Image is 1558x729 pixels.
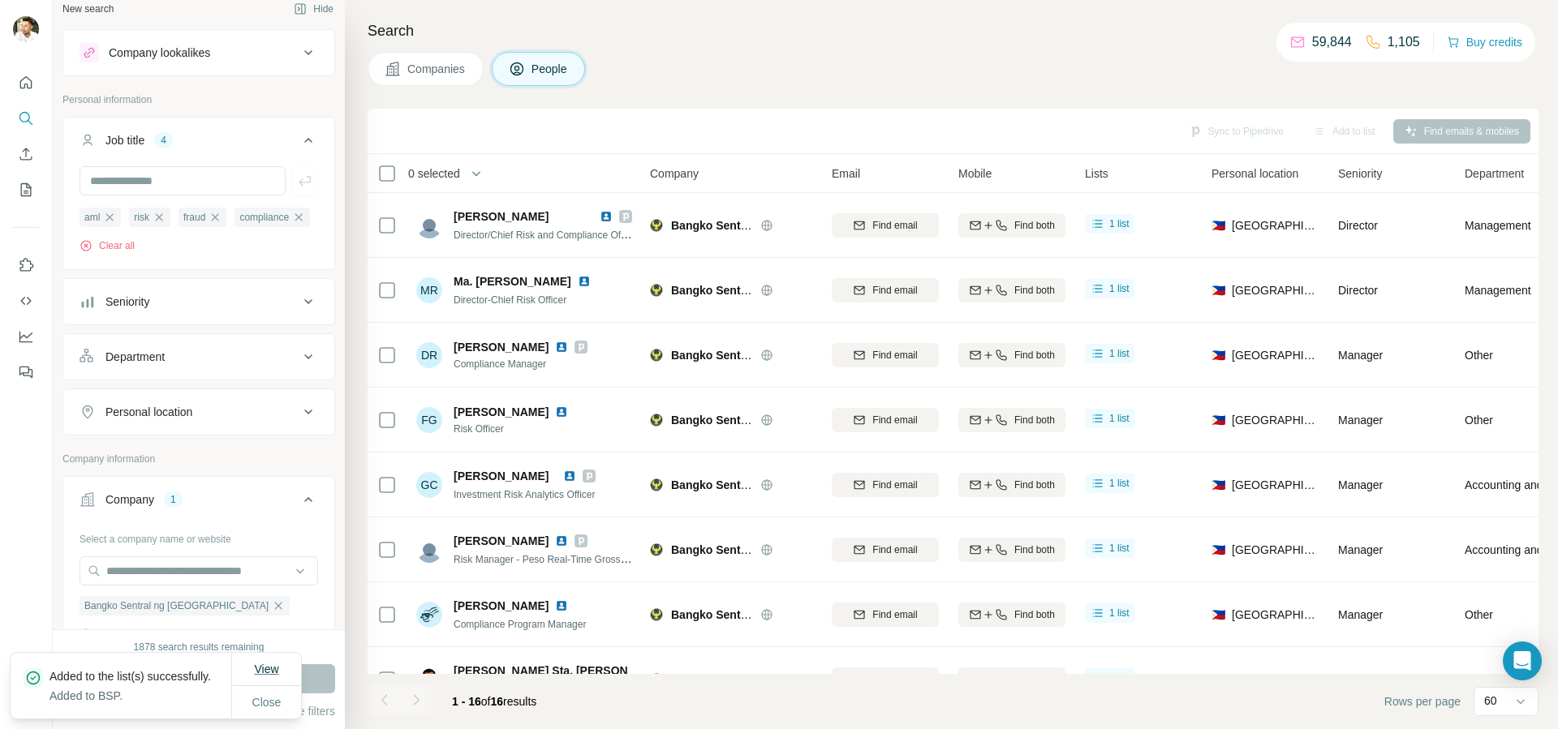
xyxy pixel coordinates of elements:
span: 🇵🇭 [1212,671,1225,688]
span: 1 list [1109,217,1130,231]
span: [GEOGRAPHIC_DATA] [1232,217,1319,234]
img: LinkedIn logo [555,341,568,354]
h4: Search [368,19,1539,42]
span: aml [84,210,100,225]
span: [GEOGRAPHIC_DATA] [1232,671,1319,688]
span: Bangko Sentral ng [GEOGRAPHIC_DATA] [671,673,896,686]
button: Use Surfe API [13,286,39,315]
div: Open Intercom Messenger [1503,641,1542,680]
span: People [532,61,569,77]
button: Search [13,104,39,133]
img: Logo of Bangko Sentral ng Pilipinas [650,673,663,686]
img: Avatar [416,602,442,628]
button: Find email [832,278,939,302]
button: Find both [958,473,1065,497]
button: My lists [13,175,39,204]
span: Close [252,694,282,710]
span: Personal location [1212,165,1298,182]
span: Risk Manager - Peso Real-Time Gross Settlement Payment System [454,552,746,565]
img: LinkedIn logo [555,534,568,547]
span: [GEOGRAPHIC_DATA] [1232,607,1319,623]
span: Manager [1338,349,1383,362]
img: LinkedIn logo [555,599,568,612]
span: Other [1465,607,1493,623]
span: Find both [1014,413,1055,427]
p: 59,844 [1312,32,1352,52]
div: 1 [164,492,183,507]
span: 1 list [1109,476,1130,491]
span: Company [650,165,699,182]
div: Company lookalikes [109,45,210,61]
span: [PERSON_NAME] [454,598,549,614]
div: DR [416,342,442,368]
span: 🇵🇭 [1212,477,1225,493]
span: [PERSON_NAME] [454,404,549,420]
button: View [243,654,290,684]
button: Use Surfe on LinkedIn [13,251,39,280]
button: Find both [958,667,1065,692]
span: 1 list [1109,541,1130,555]
span: Find email [872,478,917,492]
span: Rows per page [1384,693,1461,710]
img: Avatar [13,16,39,42]
button: Clear all [80,627,135,641]
button: Find both [958,408,1065,432]
span: Director-Chief Risk Officer [454,294,566,306]
span: Bangko Sentral ng [GEOGRAPHIC_DATA] [671,543,896,556]
img: LinkedIn logo [600,210,613,223]
span: 16 [491,695,504,708]
img: LinkedIn logo [578,275,591,288]
span: Find email [872,218,917,233]
p: Personal information [62,92,335,107]
span: Find email [872,607,917,622]
div: Seniority [105,294,149,310]
button: Find email [832,667,939,692]
img: Logo of Bangko Sentral ng Pilipinas [650,284,663,297]
button: Department [63,337,334,376]
p: 1,105 [1388,32,1420,52]
span: of [481,695,491,708]
button: Dashboard [13,322,39,351]
span: risk [134,210,149,225]
span: [PERSON_NAME] Sta. [PERSON_NAME] [454,663,671,679]
span: Department [1465,165,1524,182]
span: Email [832,165,860,182]
span: Bangko Sentral ng [GEOGRAPHIC_DATA] [671,349,896,362]
button: Job title4 [63,121,334,166]
button: Find email [832,343,939,367]
button: Find email [832,538,939,562]
button: Seniority [63,282,334,321]
button: Find email [832,602,939,627]
span: Bangko Sentral ng [GEOGRAPHIC_DATA] [671,608,896,621]
img: Logo of Bangko Sentral ng Pilipinas [650,219,663,232]
span: 1 list [1109,281,1130,296]
span: Mobile [958,165,992,182]
img: Logo of Bangko Sentral ng Pilipinas [650,608,663,621]
button: Personal location [63,392,334,431]
span: Risk Officer [454,422,587,436]
button: Quick start [13,68,39,97]
span: Bangko Sentral ng [GEOGRAPHIC_DATA] [671,219,896,232]
span: Other [1465,347,1493,363]
span: 0 selected [408,165,460,182]
span: Director [1338,284,1378,297]
p: Added to the list(s) successfully. [49,668,224,684]
span: [PERSON_NAME] [454,533,549,549]
p: Added to BSP. [49,688,224,704]
span: Manager [1338,478,1383,491]
div: Company [105,491,154,508]
span: Other [1465,412,1493,428]
span: 1 list [1109,346,1130,361]
span: Compliance Program Manager [454,619,586,630]
span: Manager [1338,608,1383,621]
div: GC [416,472,442,498]
span: Bangko Sentral ng [GEOGRAPHIC_DATA] [671,414,896,427]
span: Other [1338,673,1366,686]
span: results [452,695,536,708]
span: Find email [872,283,917,298]
img: Avatar [416,667,442,693]
span: [GEOGRAPHIC_DATA] [1232,477,1319,493]
span: Lists [1085,165,1108,182]
span: Management [1465,282,1531,298]
span: 1 list [1109,606,1130,620]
